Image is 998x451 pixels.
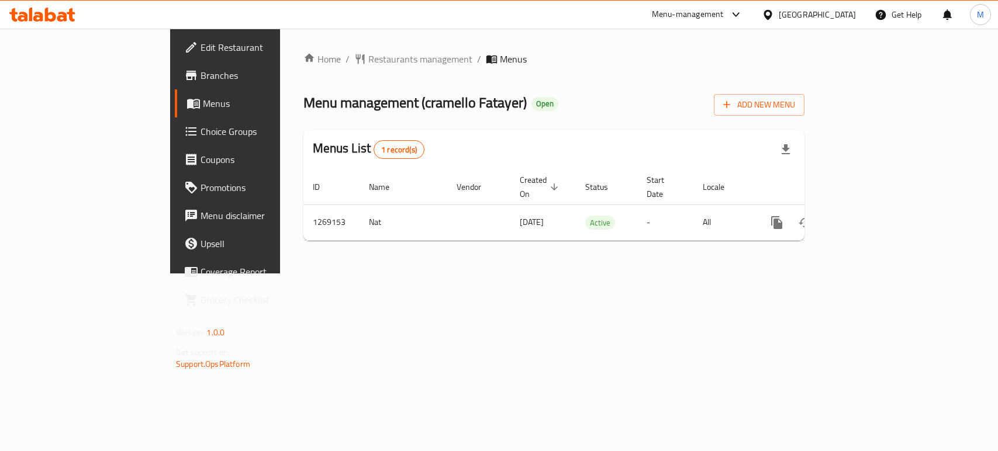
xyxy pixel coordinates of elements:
[206,325,225,340] span: 1.0.0
[652,8,724,22] div: Menu-management
[531,99,558,109] span: Open
[360,204,447,240] td: Nat
[175,89,337,117] a: Menus
[303,52,804,66] nav: breadcrumb
[303,89,527,116] span: Menu management ( cramello Fatayer )
[637,204,693,240] td: -
[175,230,337,258] a: Upsell
[585,216,615,230] span: Active
[714,94,804,116] button: Add New Menu
[520,173,562,201] span: Created On
[175,33,337,61] a: Edit Restaurant
[531,97,558,111] div: Open
[520,214,544,230] span: [DATE]
[175,174,337,202] a: Promotions
[313,180,335,194] span: ID
[175,286,337,314] a: Grocery Checklist
[201,181,327,195] span: Promotions
[754,169,885,205] th: Actions
[374,140,424,159] div: Total records count
[369,180,405,194] span: Name
[772,136,800,164] div: Export file
[977,8,984,21] span: M
[201,209,327,223] span: Menu disclaimer
[175,258,337,286] a: Coverage Report
[175,117,337,145] a: Choice Groups
[457,180,496,194] span: Vendor
[201,152,327,166] span: Coupons
[791,209,819,237] button: Change Status
[368,52,472,66] span: Restaurants management
[175,61,337,89] a: Branches
[500,52,527,66] span: Menus
[201,124,327,138] span: Choice Groups
[175,145,337,174] a: Coupons
[201,40,327,54] span: Edit Restaurant
[354,52,472,66] a: Restaurants management
[176,325,205,340] span: Version:
[693,204,754,240] td: All
[585,180,623,194] span: Status
[201,68,327,82] span: Branches
[723,98,795,112] span: Add New Menu
[477,52,481,66] li: /
[647,173,679,201] span: Start Date
[346,52,350,66] li: /
[201,265,327,279] span: Coverage Report
[203,96,327,110] span: Menus
[374,144,424,155] span: 1 record(s)
[763,209,791,237] button: more
[779,8,856,21] div: [GEOGRAPHIC_DATA]
[176,345,230,360] span: Get support on:
[201,293,327,307] span: Grocery Checklist
[175,202,337,230] a: Menu disclaimer
[201,237,327,251] span: Upsell
[313,140,424,159] h2: Menus List
[303,169,885,241] table: enhanced table
[703,180,740,194] span: Locale
[176,356,250,372] a: Support.OpsPlatform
